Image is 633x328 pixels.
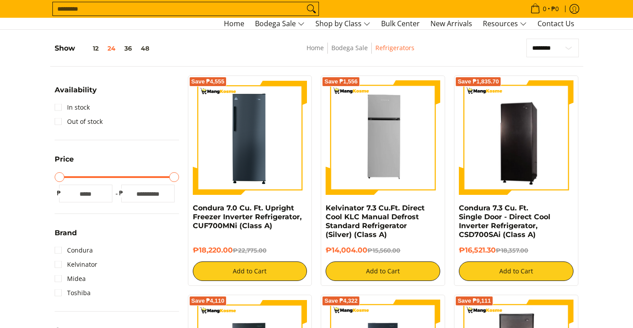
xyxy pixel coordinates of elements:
span: Save ₱9,111 [458,298,491,304]
a: Condura 7.3 Cu. Ft. Single Door - Direct Cool Inverter Refrigerator, CSD700SAi (Class A) [459,204,550,239]
span: ₱0 [550,6,560,12]
span: Save ₱1,556 [324,79,358,84]
del: ₱22,775.00 [233,247,267,254]
img: Kelvinator 7.3 Cu.Ft. Direct Cool KLC Manual Defrost Standard Refrigerator (Silver) (Class A) [326,80,440,195]
summary: Open [55,156,74,170]
h5: Show [55,44,154,53]
span: Bodega Sale [255,18,305,29]
span: Save ₱4,110 [191,298,225,304]
a: Condura [55,243,93,257]
button: 36 [120,45,136,52]
span: Bulk Center [381,19,420,28]
a: Toshiba [55,286,91,300]
h6: ₱14,004.00 [326,246,440,255]
span: Brand [55,229,77,237]
span: Save ₱4,555 [191,79,225,84]
summary: Open [55,87,97,100]
span: Save ₱1,835.70 [458,79,499,84]
button: 24 [103,45,120,52]
a: New Arrivals [426,18,477,29]
span: ₱ [117,189,126,198]
a: Home [219,18,249,29]
del: ₱15,560.00 [367,247,400,254]
span: Availability [55,87,97,94]
span: Price [55,156,74,163]
nav: Breadcrumbs [242,43,479,63]
button: Add to Cart [459,261,573,281]
span: Resources [483,18,527,29]
span: 0 [541,6,548,12]
span: Contact Us [537,19,574,28]
a: Resources [478,18,531,29]
a: Bodega Sale [331,43,368,52]
button: Add to Cart [193,261,307,281]
span: Save ₱4,322 [324,298,358,304]
del: ₱18,357.00 [496,247,528,254]
a: Refrigerators [375,43,414,52]
span: Shop by Class [315,18,370,29]
a: Midea [55,272,86,286]
a: Bulk Center [377,18,424,29]
span: • [528,4,561,14]
a: Kelvinator [55,257,97,272]
a: Kelvinator 7.3 Cu.Ft. Direct Cool KLC Manual Defrost Standard Refrigerator (Silver) (Class A) [326,204,425,239]
img: Condura 7.0 Cu. Ft. Upright Freezer Inverter Refrigerator, CUF700MNi (Class A) [193,80,307,195]
button: 48 [136,45,154,52]
span: Home [224,19,244,28]
img: Condura 7.3 Cu. Ft. Single Door - Direct Cool Inverter Refrigerator, CSD700SAi (Class A) [459,82,573,194]
h6: ₱16,521.30 [459,246,573,255]
a: Home [307,43,324,52]
nav: Main Menu [64,18,579,29]
button: Search [304,2,318,16]
h6: ₱18,220.00 [193,246,307,255]
a: Shop by Class [311,18,375,29]
a: In stock [55,100,90,115]
a: Condura 7.0 Cu. Ft. Upright Freezer Inverter Refrigerator, CUF700MNi (Class A) [193,204,302,230]
a: Contact Us [533,18,579,29]
summary: Open [55,229,77,243]
span: ₱ [55,189,64,198]
a: Out of stock [55,115,103,129]
button: 12 [75,45,103,52]
button: Add to Cart [326,261,440,281]
a: Bodega Sale [251,18,309,29]
span: New Arrivals [430,19,472,28]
